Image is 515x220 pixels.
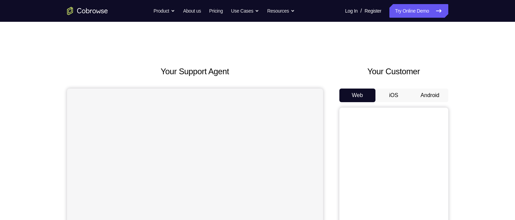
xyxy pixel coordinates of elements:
h2: Your Support Agent [67,65,323,78]
button: iOS [375,89,412,102]
button: Android [412,89,448,102]
a: Try Online Demo [389,4,448,18]
a: About us [183,4,201,18]
button: Web [339,89,376,102]
a: Pricing [209,4,223,18]
span: / [360,7,362,15]
a: Go to the home page [67,7,108,15]
button: Resources [267,4,295,18]
button: Use Cases [231,4,259,18]
h2: Your Customer [339,65,448,78]
a: Register [365,4,381,18]
button: Product [154,4,175,18]
a: Log In [345,4,358,18]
